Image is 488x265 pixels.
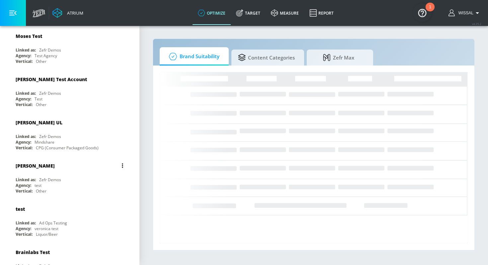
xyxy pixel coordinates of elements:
[52,8,83,18] a: Atrium
[231,1,266,25] a: Target
[35,226,58,231] div: veronica test
[16,206,25,212] div: test
[16,47,36,53] div: Linked as:
[16,139,31,145] div: Agency:
[35,53,57,59] div: Test Agency
[16,188,33,194] div: Vertical:
[16,53,31,59] div: Agency:
[238,50,295,66] span: Content Categories
[11,28,129,66] div: Moses TestLinked as:Zefr DemosAgency:Test AgencyVertical:Other
[429,7,431,16] div: 1
[16,134,36,139] div: Linked as:
[39,47,61,53] div: Zefr Demos
[16,163,55,169] div: [PERSON_NAME]
[36,188,46,194] div: Other
[16,145,33,151] div: Vertical:
[11,201,129,239] div: testLinked as:Ad Ops TestingAgency:veronica testVertical:Liquor/Beer
[39,220,67,226] div: Ad Ops Testing
[16,183,31,188] div: Agency:
[266,1,304,25] a: measure
[11,71,129,109] div: [PERSON_NAME] Test AccountLinked as:Zefr DemosAgency:TestVertical:Other
[166,49,219,65] span: Brand Suitability
[35,96,42,102] div: Test
[16,220,36,226] div: Linked as:
[11,158,129,196] div: [PERSON_NAME]Linked as:Zefr DemosAgency:testVertical:Other
[64,10,83,16] div: Atrium
[36,59,46,64] div: Other
[16,59,33,64] div: Vertical:
[456,11,473,15] span: login as: wissal.elhaddaoui@zefr.com
[16,119,62,126] div: [PERSON_NAME] UL
[36,102,46,107] div: Other
[16,249,50,255] div: Brainlabs Test
[16,96,31,102] div: Agency:
[39,134,61,139] div: Zefr Demos
[472,22,481,26] span: v 4.25.2
[36,231,58,237] div: Liquor/Beer
[11,114,129,152] div: [PERSON_NAME] ULLinked as:Zefr DemosAgency:MindshareVertical:CPG (Consumer Packaged Goods)
[16,102,33,107] div: Vertical:
[16,231,33,237] div: Vertical:
[36,145,99,151] div: CPG (Consumer Packaged Goods)
[39,90,61,96] div: Zefr Demos
[413,3,432,22] button: Open Resource Center, 1 new notification
[35,139,54,145] div: Mindshare
[448,9,481,17] button: Wissal
[16,177,36,183] div: Linked as:
[16,33,42,39] div: Moses Test
[16,76,87,82] div: [PERSON_NAME] Test Account
[35,183,41,188] div: test
[304,1,339,25] a: Report
[16,226,31,231] div: Agency:
[193,1,231,25] a: optimize
[313,50,364,66] span: Zefr Max
[39,177,61,183] div: Zefr Demos
[16,90,36,96] div: Linked as:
